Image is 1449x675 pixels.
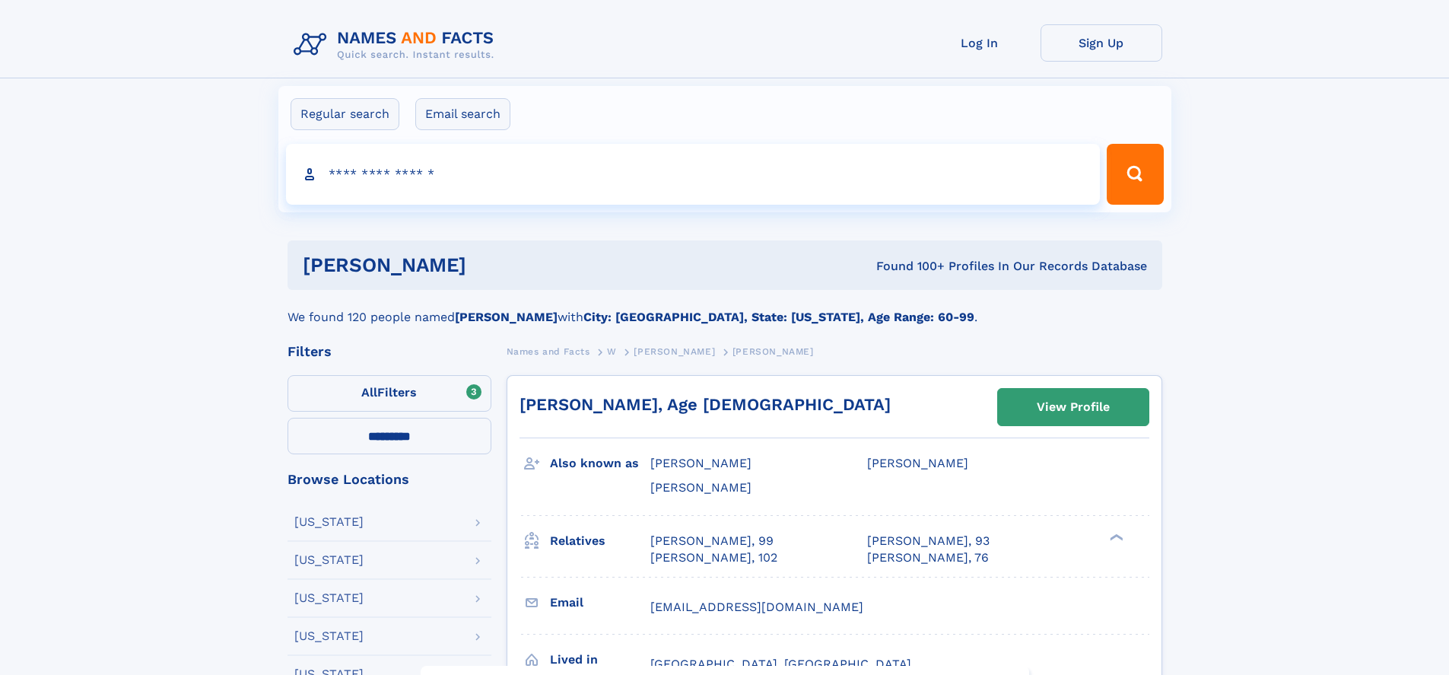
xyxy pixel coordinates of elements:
[650,600,863,614] span: [EMAIL_ADDRESS][DOMAIN_NAME]
[361,385,377,400] span: All
[294,630,364,642] div: [US_STATE]
[507,342,590,361] a: Names and Facts
[550,590,650,616] h3: Email
[291,98,399,130] label: Regular search
[732,346,814,357] span: [PERSON_NAME]
[650,549,777,566] a: [PERSON_NAME], 102
[1106,532,1124,542] div: ❯
[294,592,364,604] div: [US_STATE]
[288,345,491,358] div: Filters
[919,24,1041,62] a: Log In
[607,346,617,357] span: W
[650,533,774,549] a: [PERSON_NAME], 99
[415,98,510,130] label: Email search
[867,549,989,566] a: [PERSON_NAME], 76
[1107,144,1163,205] button: Search Button
[288,290,1162,326] div: We found 120 people named with .
[288,375,491,412] label: Filters
[867,456,968,470] span: [PERSON_NAME]
[671,258,1147,275] div: Found 100+ Profiles In Our Records Database
[607,342,617,361] a: W
[1041,24,1162,62] a: Sign Up
[286,144,1101,205] input: search input
[303,256,672,275] h1: [PERSON_NAME]
[998,389,1149,425] a: View Profile
[650,657,911,671] span: [GEOGRAPHIC_DATA], [GEOGRAPHIC_DATA]
[583,310,974,324] b: City: [GEOGRAPHIC_DATA], State: [US_STATE], Age Range: 60-99
[634,346,715,357] span: [PERSON_NAME]
[455,310,558,324] b: [PERSON_NAME]
[650,480,752,495] span: [PERSON_NAME]
[867,533,990,549] a: [PERSON_NAME], 93
[294,554,364,566] div: [US_STATE]
[550,451,650,476] h3: Also known as
[550,647,650,673] h3: Lived in
[1037,390,1110,425] div: View Profile
[288,473,491,486] div: Browse Locations
[550,528,650,554] h3: Relatives
[520,395,891,414] a: [PERSON_NAME], Age [DEMOGRAPHIC_DATA]
[288,24,507,65] img: Logo Names and Facts
[650,456,752,470] span: [PERSON_NAME]
[294,516,364,528] div: [US_STATE]
[634,342,715,361] a: [PERSON_NAME]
